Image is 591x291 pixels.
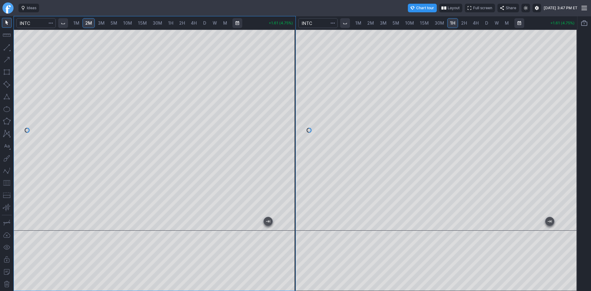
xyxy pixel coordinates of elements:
[521,4,530,12] button: Toggle light mode
[405,20,414,26] span: 10M
[2,18,12,28] button: Mouse
[2,255,12,265] button: Lock drawings
[497,4,519,12] button: Share
[85,20,92,26] span: 2M
[482,18,492,28] a: D
[470,18,481,28] a: 4H
[473,5,492,11] span: Full screen
[264,217,272,226] button: Jump to the most recent bar
[82,18,95,28] a: 2M
[2,92,12,102] button: Triangle
[18,4,39,12] button: Ideas
[269,21,293,25] p: +1.61 (4.75%)
[505,20,509,26] span: M
[203,20,206,26] span: D
[502,18,512,28] a: M
[223,20,227,26] span: M
[417,18,432,28] a: 15M
[461,20,467,26] span: 2H
[545,217,554,226] button: Jump to the most recent bar
[2,55,12,65] button: Arrow
[465,4,495,12] button: Full screen
[2,279,12,289] button: Remove all drawings
[200,18,210,28] a: D
[2,203,12,212] button: Anchored VWAP
[2,129,12,139] button: XABCD
[2,116,12,126] button: Polygon
[448,5,460,11] span: Layout
[420,20,429,26] span: 15M
[364,18,377,28] a: 2M
[2,30,12,40] button: Measure
[176,18,188,28] a: 2H
[2,104,12,114] button: Ellipse
[485,20,488,26] span: D
[153,20,162,26] span: 30M
[120,18,135,28] a: 10M
[70,18,82,28] a: 1M
[450,20,455,26] span: 1H
[111,20,117,26] span: 5M
[16,18,56,28] input: Search
[220,18,230,28] a: M
[168,20,173,26] span: 1H
[298,18,338,28] input: Search
[533,4,541,12] button: Settings
[2,79,12,89] button: Rotated rectangle
[2,242,12,252] button: Hide drawings
[46,18,55,28] button: Search
[210,18,220,28] a: W
[377,18,389,28] a: 3M
[514,18,524,28] button: Range
[380,20,387,26] span: 3M
[579,18,589,28] button: Portfolio watchlist
[355,20,361,26] span: 1M
[340,18,350,28] button: Interval
[2,2,14,14] a: Finviz.com
[98,20,105,26] span: 3M
[328,18,337,28] button: Search
[352,18,364,28] a: 1M
[2,141,12,151] button: Text
[2,218,12,228] button: Drawing mode: Single
[416,5,434,11] span: Chart tour
[95,18,107,28] a: 3M
[2,42,12,52] button: Line
[432,18,447,28] a: 30M
[439,4,462,12] button: Layout
[506,5,516,11] span: Share
[108,18,120,28] a: 5M
[73,20,79,26] span: 1M
[27,5,36,11] span: Ideas
[58,18,68,28] button: Interval
[2,153,12,163] button: Brush
[138,20,147,26] span: 15M
[473,20,479,26] span: 4H
[408,4,437,12] button: Chart tour
[390,18,402,28] a: 5M
[2,190,12,200] button: Position
[188,18,199,28] a: 4H
[402,18,417,28] a: 10M
[367,20,374,26] span: 2M
[213,20,217,26] span: W
[544,5,577,11] span: [DATE] 3:47 PM ET
[150,18,165,28] a: 30M
[447,18,458,28] a: 1H
[232,18,242,28] button: Range
[2,267,12,277] button: Add note
[492,18,502,28] a: W
[392,20,399,26] span: 5M
[123,20,132,26] span: 10M
[2,178,12,188] button: Fibonacci retracements
[165,18,176,28] a: 1H
[2,230,12,240] button: Drawings autosave: Off
[2,166,12,176] button: Elliott waves
[179,20,185,26] span: 2H
[495,20,499,26] span: W
[550,21,575,25] p: +1.61 (4.75%)
[135,18,150,28] a: 15M
[435,20,444,26] span: 30M
[458,18,470,28] a: 2H
[2,67,12,77] button: Rectangle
